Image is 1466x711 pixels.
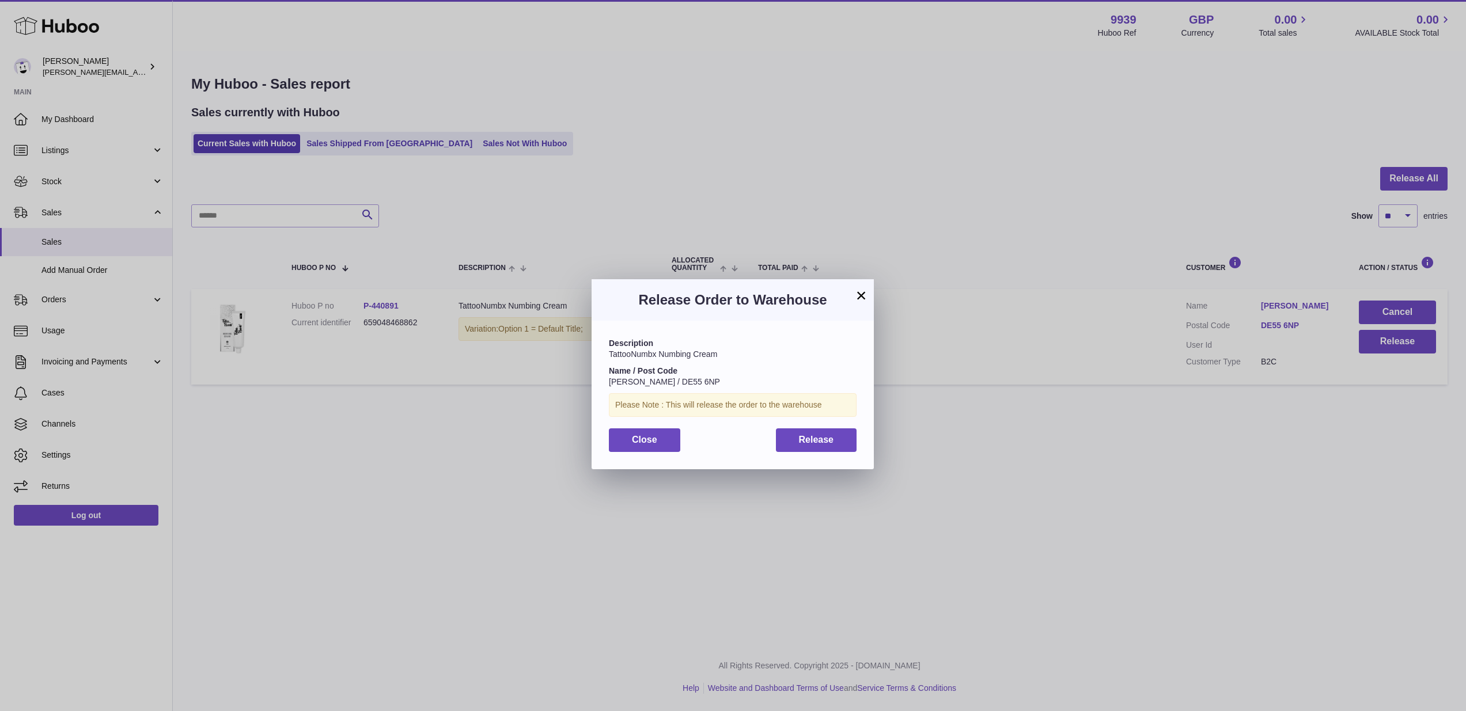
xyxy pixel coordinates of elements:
[609,349,717,359] span: TattooNumbx Numbing Cream
[609,393,857,417] div: Please Note : This will release the order to the warehouse
[609,377,720,386] span: [PERSON_NAME] / DE55 6NP
[799,435,834,444] span: Release
[776,428,857,452] button: Release
[609,428,680,452] button: Close
[632,435,657,444] span: Close
[609,339,653,348] strong: Description
[854,288,868,302] button: ×
[609,366,677,375] strong: Name / Post Code
[609,291,857,309] h3: Release Order to Warehouse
